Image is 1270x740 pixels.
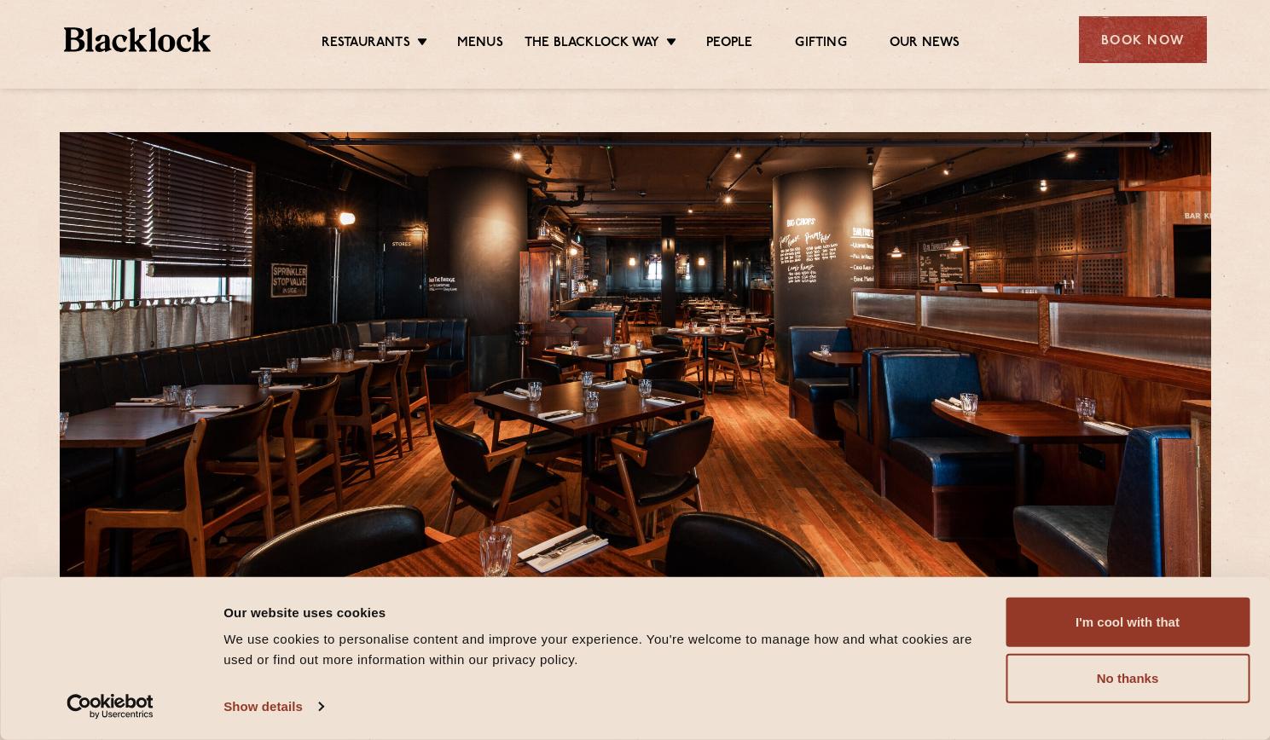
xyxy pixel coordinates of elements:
button: No thanks [1006,654,1250,703]
div: Book Now [1079,16,1207,63]
a: Menus [457,35,503,54]
a: Usercentrics Cookiebot - opens in a new window [36,694,185,720]
a: The Blacklock Way [525,35,659,54]
img: BL_Textured_Logo-footer-cropped.svg [64,27,212,52]
a: Gifting [795,35,846,54]
a: Our News [890,35,960,54]
a: Restaurants [322,35,410,54]
div: We use cookies to personalise content and improve your experience. You're welcome to manage how a... [223,629,986,670]
button: I'm cool with that [1006,598,1250,647]
div: Our website uses cookies [223,602,986,622]
a: People [706,35,752,54]
a: Show details [223,694,322,720]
